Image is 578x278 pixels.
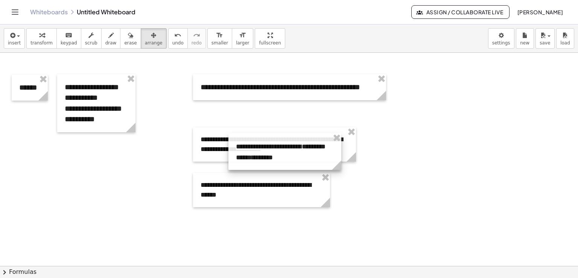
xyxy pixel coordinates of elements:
button: keyboardkeypad [56,28,81,49]
span: new [520,40,529,46]
span: load [560,40,570,46]
button: new [516,28,534,49]
button: undoundo [168,28,188,49]
button: settings [488,28,514,49]
button: redoredo [187,28,206,49]
button: insert [4,28,25,49]
span: smaller [211,40,228,46]
button: [PERSON_NAME] [511,5,569,19]
span: keypad [61,40,77,46]
button: save [535,28,555,49]
button: fullscreen [255,28,285,49]
button: erase [120,28,141,49]
span: redo [192,40,202,46]
span: draw [105,40,117,46]
span: fullscreen [259,40,281,46]
span: transform [30,40,53,46]
i: format_size [216,31,223,40]
span: save [540,40,550,46]
span: undo [172,40,184,46]
button: transform [26,28,57,49]
button: Toggle navigation [9,6,21,18]
span: scrub [85,40,97,46]
span: arrange [145,40,163,46]
i: redo [193,31,200,40]
button: format_sizelarger [232,28,253,49]
button: draw [101,28,121,49]
button: load [556,28,574,49]
span: [PERSON_NAME] [517,9,563,15]
i: undo [174,31,181,40]
span: settings [492,40,510,46]
button: arrange [141,28,167,49]
button: format_sizesmaller [207,28,232,49]
button: Assign / Collaborate Live [411,5,510,19]
i: keyboard [65,31,72,40]
span: erase [124,40,137,46]
i: format_size [239,31,246,40]
span: insert [8,40,21,46]
span: larger [236,40,249,46]
span: Assign / Collaborate Live [418,9,503,15]
a: Whiteboards [30,8,68,16]
button: scrub [81,28,102,49]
